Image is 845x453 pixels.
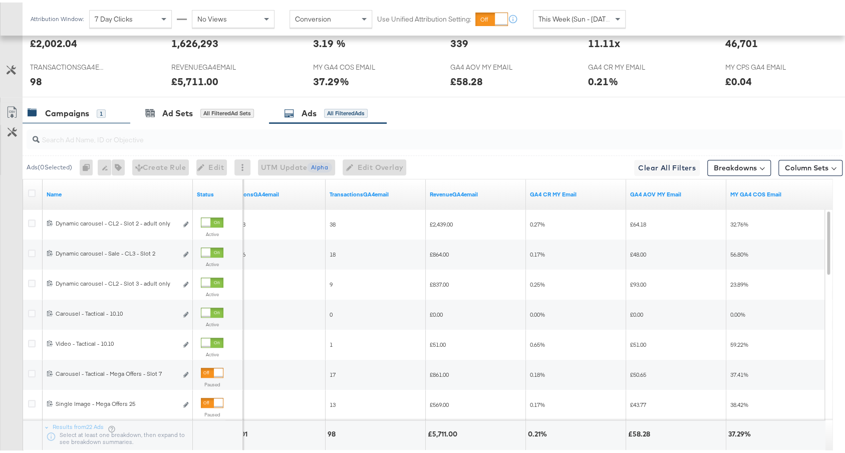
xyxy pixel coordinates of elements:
[56,247,177,255] div: Dynamic carousel - Sale - CL3 - Slot 2
[430,248,449,256] span: £864.00
[56,337,177,345] div: Video - Tactical - 10.10
[330,248,336,256] span: 18
[313,34,346,48] div: 3.19 %
[201,379,223,385] label: Paused
[530,308,545,316] span: 0.00%
[47,188,189,196] a: Ad Name.
[530,368,545,376] span: 0.18%
[430,338,446,346] span: £51.00
[628,427,653,436] div: £58.28
[530,338,545,346] span: 0.65%
[95,12,133,21] span: 7 Day Clicks
[201,289,223,295] label: Active
[530,188,622,196] a: GA4 CR MY
[200,106,254,115] div: All Filtered Ad Sets
[30,34,77,48] div: £2,002.04
[630,188,722,196] a: GA4 AOV MY
[201,319,223,325] label: Active
[530,398,545,406] span: 0.17%
[40,123,768,143] input: Search Ad Name, ID or Objective
[630,368,646,376] span: £50.65
[56,217,177,225] div: Dynamic carousel - CL2 - Slot 2 - adult only
[330,398,336,406] span: 13
[530,218,545,225] span: 0.27%
[450,60,525,70] span: GA4 AOV MY EMAIL
[730,218,748,225] span: 32.76%
[80,157,98,173] div: 0
[538,12,614,21] span: This Week (Sun - [DATE])
[725,60,800,70] span: MY CPS GA4 EMAIL
[778,157,842,173] button: Column Sets
[197,12,227,21] span: No Views
[730,278,748,286] span: 23.89%
[630,398,646,406] span: £43.77
[730,368,748,376] span: 37.41%
[201,349,223,355] label: Active
[30,72,42,86] div: 98
[634,157,700,173] button: Clear All Filters
[450,34,468,48] div: 339
[45,105,89,117] div: Campaigns
[201,409,223,415] label: Paused
[450,72,483,86] div: £58.28
[330,218,336,225] span: 38
[56,277,177,285] div: Dynamic carousel - CL2 - Slot 3 - adult only
[229,188,322,196] a: Describe this metric
[638,159,696,172] span: Clear All Filters
[707,157,771,173] button: Breakdowns
[56,367,177,375] div: Carousel - Tactical - Mega Offers - Slot 7
[430,218,453,225] span: £2,439.00
[730,338,748,346] span: 59.22%
[430,188,522,196] a: Describe this metric
[430,368,449,376] span: £861.00
[730,308,745,316] span: 0.00%
[201,229,223,235] label: Active
[725,72,752,86] div: £0.04
[324,106,368,115] div: All Filtered Ads
[630,278,646,286] span: £93.00
[630,218,646,225] span: £64.18
[330,308,333,316] span: 0
[630,338,646,346] span: £51.00
[197,188,239,196] a: Shows the current state of your Ad.
[162,105,193,117] div: Ad Sets
[330,338,333,346] span: 1
[730,248,748,256] span: 56.80%
[295,12,331,21] span: Conversion
[56,397,177,405] div: Single Image - Mega Offers 25
[30,13,84,20] div: Attribution Window:
[630,248,646,256] span: £48.00
[430,398,449,406] span: £569.00
[27,160,72,169] div: Ads ( 0 Selected)
[97,107,106,116] div: 1
[313,72,349,86] div: 37.29%
[330,278,333,286] span: 9
[528,427,550,436] div: 0.21%
[588,60,663,70] span: GA4 CR MY EMAIL
[730,398,748,406] span: 38.42%
[588,72,618,86] div: 0.21%
[430,308,443,316] span: £0.00
[330,188,422,196] a: Describe this metric
[530,278,545,286] span: 0.25%
[201,259,223,265] label: Active
[630,308,643,316] span: £0.00
[728,427,754,436] div: 37.29%
[530,248,545,256] span: 0.17%
[171,72,218,86] div: £5,711.00
[171,34,218,48] div: 1,626,293
[313,60,388,70] span: MY GA4 COS EMAIL
[588,34,620,48] div: 11.11x
[330,368,336,376] span: 17
[730,188,822,196] a: MY Email COS
[171,60,246,70] span: REVENUEGA4EMAIL
[328,427,339,436] div: 98
[377,12,471,22] label: Use Unified Attribution Setting:
[56,307,177,315] div: Carousel - Tactical - 10.10
[30,60,105,70] span: TRANSACTIONSGA4EMAIL
[725,34,758,48] div: 46,701
[302,105,317,117] div: Ads
[428,427,460,436] div: £5,711.00
[430,278,449,286] span: £837.00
